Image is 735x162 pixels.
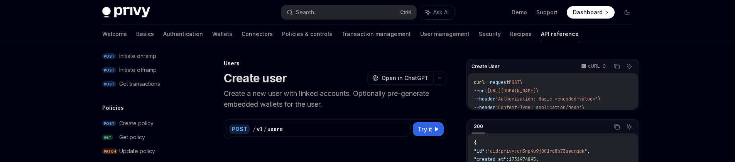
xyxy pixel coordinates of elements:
[495,104,582,111] span: 'Content-Type: application/json'
[229,124,250,134] div: POST
[621,6,633,19] button: Toggle dark mode
[119,51,156,61] div: Initiate onramp
[212,25,232,43] a: Wallets
[400,9,412,15] span: Ctrl K
[96,63,195,77] a: POSTInitiate offramp
[119,147,155,156] div: Update policy
[296,8,318,17] div: Search...
[487,88,536,94] span: [URL][DOMAIN_NAME]
[224,88,446,110] p: Create a new user with linked accounts. Optionally pre-generate embedded wallets for the user.
[474,140,476,146] span: {
[367,72,433,85] button: Open in ChatGPT
[536,9,558,16] a: Support
[242,25,273,43] a: Connectors
[119,133,145,142] div: Get policy
[520,79,522,85] span: \
[136,25,154,43] a: Basics
[102,67,116,73] span: POST
[119,65,157,75] div: Initiate offramp
[471,122,485,131] div: 200
[96,116,195,130] a: POSTCreate policy
[102,135,113,140] span: GET
[102,81,116,87] span: POST
[624,122,634,132] button: Ask AI
[471,63,500,70] span: Create User
[96,130,195,144] a: GETGet policy
[474,88,487,94] span: --url
[341,25,411,43] a: Transaction management
[495,96,598,102] span: 'Authorization: Basic <encoded-value>'
[382,74,429,82] span: Open in ChatGPT
[257,125,263,133] div: v1
[282,25,332,43] a: Policies & controls
[281,5,416,19] button: Search...CtrlK
[598,96,601,102] span: \
[510,25,532,43] a: Recipes
[588,63,600,69] p: cURL
[224,71,287,85] h1: Create user
[573,9,603,16] span: Dashboard
[102,148,118,154] span: PATCH
[474,79,485,85] span: curl
[264,125,267,133] div: /
[512,9,527,16] a: Demo
[474,96,495,102] span: --header
[485,148,487,154] span: :
[96,144,195,158] a: PATCHUpdate policy
[479,25,501,43] a: Security
[102,7,150,18] img: dark logo
[474,148,485,154] span: "id"
[102,53,116,59] span: POST
[536,88,539,94] span: \
[102,103,124,113] h5: Policies
[417,124,432,134] span: Try it
[96,49,195,63] a: POSTInitiate onramp
[267,125,283,133] div: users
[612,61,622,72] button: Copy the contents from the code block
[541,25,579,43] a: API reference
[487,148,587,154] span: "did:privy:cm3np4u9j001rc8b73seqmqqk"
[624,61,634,72] button: Ask AI
[163,25,203,43] a: Authentication
[253,125,256,133] div: /
[413,122,444,136] button: Try it
[577,60,610,73] button: cURL
[587,148,590,154] span: ,
[224,60,446,67] div: Users
[420,25,470,43] a: User management
[612,122,622,132] button: Copy the contents from the code block
[567,6,615,19] a: Dashboard
[420,5,454,19] button: Ask AI
[433,9,449,16] span: Ask AI
[485,79,509,85] span: --request
[474,104,495,111] span: --header
[119,79,160,89] div: Get transactions
[102,121,116,126] span: POST
[96,77,195,91] a: POSTGet transactions
[582,104,585,111] span: \
[509,79,520,85] span: POST
[102,25,127,43] a: Welcome
[119,119,154,128] div: Create policy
